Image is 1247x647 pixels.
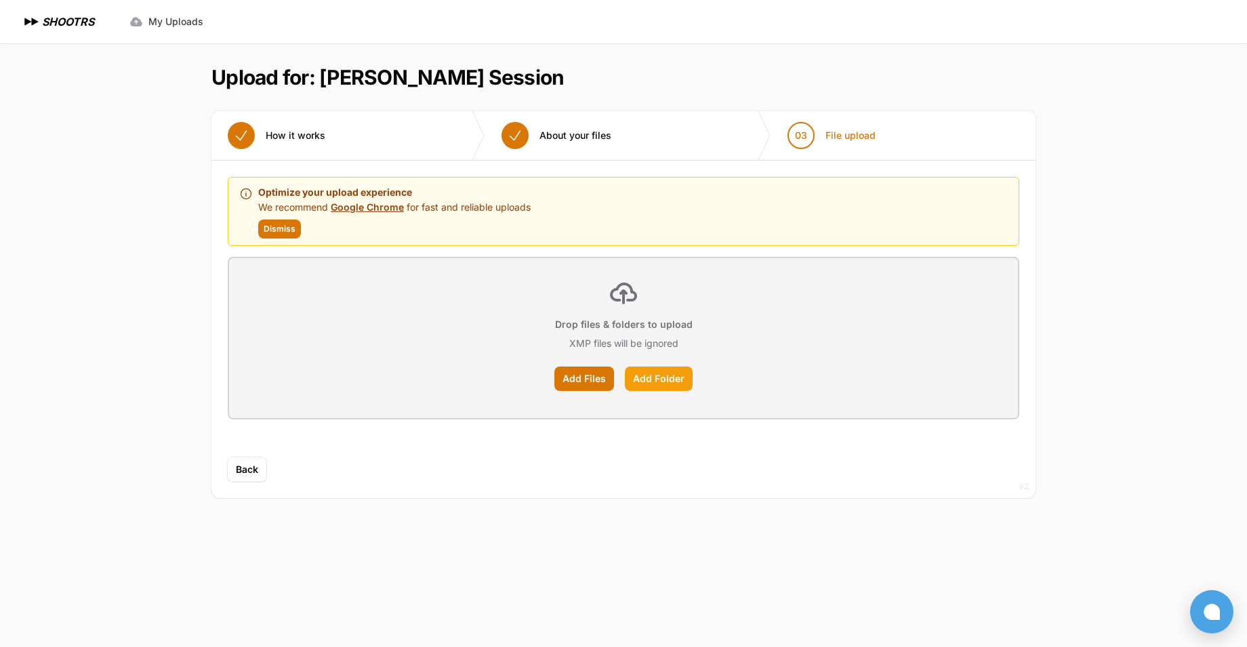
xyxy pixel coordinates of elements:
[148,15,203,28] span: My Uploads
[236,463,258,476] span: Back
[211,111,342,160] button: How it works
[539,129,611,142] span: About your files
[22,14,94,30] a: SHOOTRS SHOOTRS
[22,14,42,30] img: SHOOTRS
[228,457,266,482] button: Back
[211,65,564,89] h1: Upload for: [PERSON_NAME] Session
[258,201,531,214] p: We recommend for fast and reliable uploads
[554,367,614,391] label: Add Files
[121,9,211,34] a: My Uploads
[625,367,693,391] label: Add Folder
[569,337,678,350] p: XMP files will be ignored
[331,201,404,213] a: Google Chrome
[555,318,693,331] p: Drop files & folders to upload
[1190,590,1233,633] button: Open chat window
[264,224,295,234] span: Dismiss
[1019,478,1029,495] div: v2
[258,220,301,238] button: Dismiss
[771,111,892,160] button: 03 File upload
[485,111,628,160] button: About your files
[42,14,94,30] h1: SHOOTRS
[795,129,807,142] span: 03
[258,184,531,201] p: Optimize your upload experience
[825,129,876,142] span: File upload
[266,129,325,142] span: How it works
